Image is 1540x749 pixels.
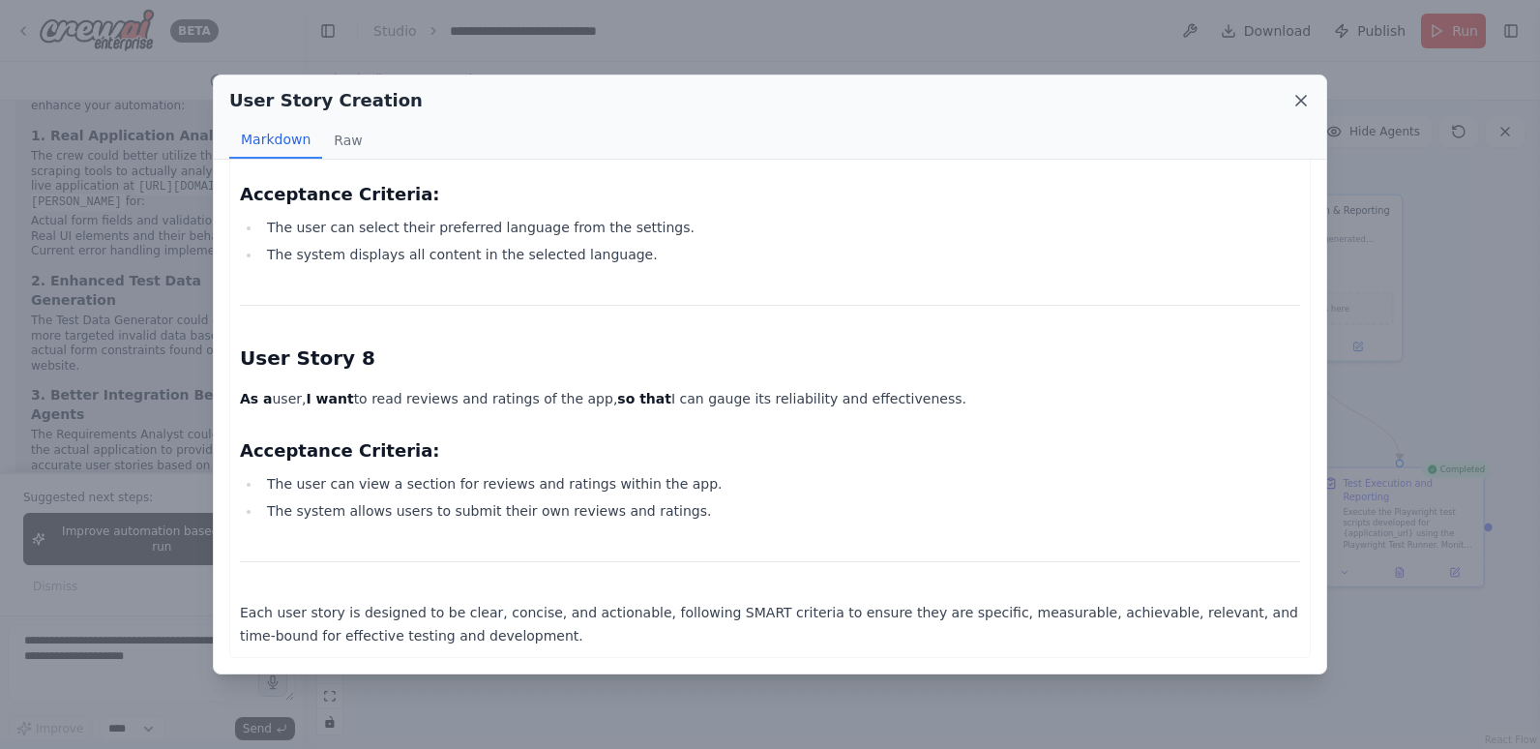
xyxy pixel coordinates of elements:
[261,243,1300,266] li: The system displays all content in the selected language.
[240,601,1300,647] p: Each user story is designed to be clear, concise, and actionable, following SMART criteria to ens...
[261,472,1300,495] li: The user can view a section for reviews and ratings within the app.
[617,391,671,406] strong: so that
[240,345,1300,372] h2: User Story 8
[322,122,373,159] button: Raw
[229,122,322,159] button: Markdown
[307,391,354,406] strong: I want
[261,216,1300,239] li: The user can select their preferred language from the settings.
[240,181,1300,208] h3: Acceptance Criteria:
[240,391,273,406] strong: As a
[261,499,1300,523] li: The system allows users to submit their own reviews and ratings.
[240,387,1300,410] p: user, to read reviews and ratings of the app, I can gauge its reliability and effectiveness.
[229,87,423,114] h2: User Story Creation
[240,437,1300,464] h3: Acceptance Criteria:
